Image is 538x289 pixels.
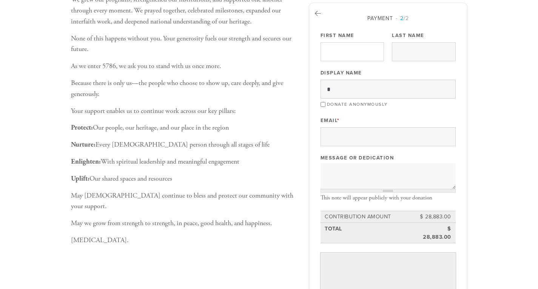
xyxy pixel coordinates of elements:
[71,156,298,167] p: With spiritual leadership and meaningful engagement
[400,15,404,22] span: 2
[321,155,394,161] label: Message or dedication
[71,122,298,133] p: Our people, our heritage, and our place in the region
[71,139,298,150] p: Every [DEMOGRAPHIC_DATA] person through all stages of life
[327,102,388,107] label: Donate Anonymously
[392,32,424,39] label: Last Name
[71,78,298,100] p: Because there is only us—the people who choose to show up, care deeply, and give generously.
[71,173,298,184] p: Our shared spaces and resources
[321,14,456,22] div: Payment
[396,15,409,22] span: /2
[321,117,340,124] label: Email
[71,190,298,212] p: May [DEMOGRAPHIC_DATA] continue to bless and protect our community with your support.
[71,174,89,183] b: Uplift:
[71,235,298,246] p: [MEDICAL_DATA].
[337,117,340,124] span: This field is required.
[71,140,96,149] b: Nurture:
[324,212,418,222] td: Contribution Amount
[71,106,298,117] p: Your support enables us to continue work across our key pillars:
[321,70,362,76] label: Display Name
[324,224,418,242] td: Total
[71,157,101,166] b: Enlighten:
[418,212,452,222] td: $ 28,883.00
[71,61,298,72] p: As we enter 5786, we ask you to stand with us once more.
[71,33,298,55] p: None of this happens without you. Your generosity fuels our strength and secures our future.
[321,195,456,201] div: This note will appear publicly with your donation
[71,218,298,229] p: May we grow from strength to strength, in peace, good health, and happiness.
[71,123,93,132] b: Protect:
[418,224,452,242] td: $ 28,883.00
[321,32,355,39] label: First Name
